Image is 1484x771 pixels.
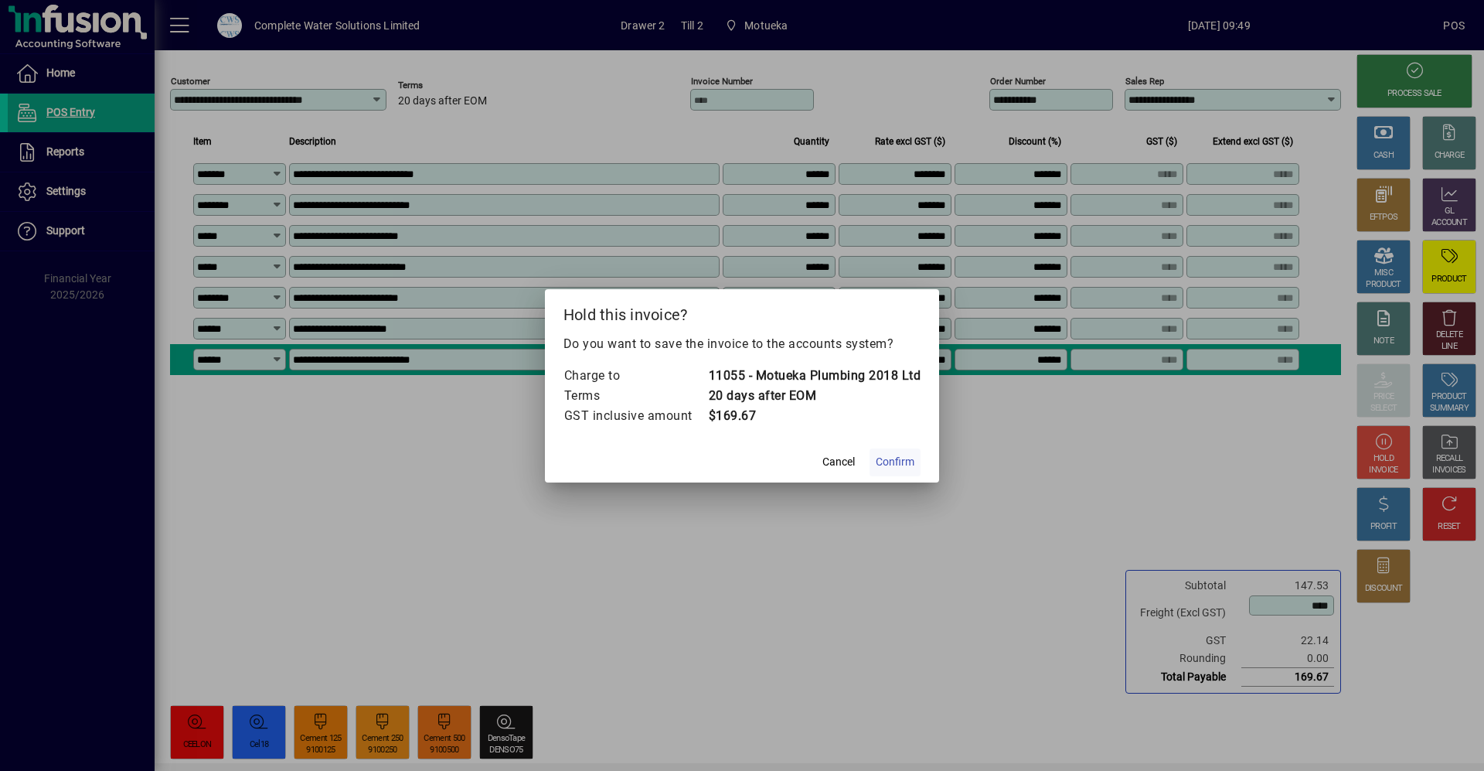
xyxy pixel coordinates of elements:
[708,406,921,426] td: $169.67
[708,386,921,406] td: 20 days after EOM
[870,449,921,476] button: Confirm
[563,406,708,426] td: GST inclusive amount
[708,366,921,386] td: 11055 - Motueka Plumbing 2018 Ltd
[822,454,855,470] span: Cancel
[876,454,914,470] span: Confirm
[814,449,863,476] button: Cancel
[545,289,940,334] h2: Hold this invoice?
[563,335,921,353] p: Do you want to save the invoice to the accounts system?
[563,386,708,406] td: Terms
[563,366,708,386] td: Charge to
